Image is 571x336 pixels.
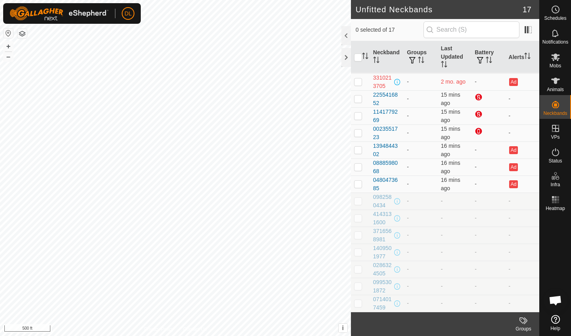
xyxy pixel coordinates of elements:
td: - [506,107,539,124]
input: Search (S) [423,21,519,38]
span: 24 Sep 2025 at 2:26 am [441,126,460,140]
button: Reset Map [4,29,13,38]
div: Open chat [544,288,567,312]
img: Gallagher Logo [10,6,109,21]
span: DL [125,10,132,18]
span: - [441,232,443,238]
h2: Unfitted Neckbands [356,5,523,14]
td: - [404,295,437,312]
div: 1394844302 [373,142,400,158]
span: Animals [547,87,564,92]
span: Status [548,158,562,163]
div: 0286324505 [373,261,393,278]
span: Neckbands [543,111,567,116]
td: - [471,295,505,312]
span: Infra [550,182,560,187]
td: - [506,124,539,141]
span: - [441,198,443,204]
a: Help [540,312,571,334]
td: - [404,158,437,176]
button: Ad [509,146,518,154]
td: - [506,295,539,312]
td: - [471,73,505,90]
td: - [471,244,505,261]
span: 24 Sep 2025 at 2:25 am [441,143,460,157]
td: - [471,278,505,295]
span: VPs [551,135,560,139]
button: i [339,324,347,332]
td: - [404,193,437,210]
span: - [441,283,443,289]
button: + [4,42,13,51]
span: 0 selected of 17 [356,26,423,34]
p-sorticon: Activate to sort [373,58,379,64]
span: 24 Sep 2025 at 2:26 am [441,92,460,106]
div: Groups [508,325,539,332]
span: 24 Sep 2025 at 2:25 am [441,177,460,191]
span: Notifications [542,40,568,44]
a: Privacy Policy [144,326,174,333]
p-sorticon: Activate to sort [362,54,368,60]
td: - [471,176,505,193]
button: Ad [509,180,518,188]
td: - [506,193,539,210]
td: - [506,227,539,244]
td: - [404,278,437,295]
div: 0982580434 [373,193,393,210]
th: Groups [404,41,437,73]
span: 17 [523,4,531,15]
td: - [506,261,539,278]
td: - [471,227,505,244]
button: – [4,52,13,61]
div: 1141779269 [373,108,400,124]
td: - [404,227,437,244]
td: - [471,141,505,158]
td: - [404,90,437,107]
td: - [471,193,505,210]
span: Mobs [550,63,561,68]
td: - [471,158,505,176]
div: 1409501977 [373,244,393,261]
td: - [404,124,437,141]
td: - [506,90,539,107]
span: - [441,249,443,255]
button: Map Layers [17,29,27,38]
td: - [506,210,539,227]
div: 0995301872 [373,278,393,295]
div: 3310213705 [373,74,393,90]
span: i [342,325,344,331]
span: - [441,266,443,272]
button: Ad [509,163,518,171]
div: 0023551723 [373,125,400,141]
span: 24 Sep 2025 at 2:25 am [441,160,460,174]
div: 3716568981 [373,227,393,244]
p-sorticon: Activate to sort [486,58,492,64]
th: Last Updated [438,41,471,73]
th: Battery [471,41,505,73]
button: Ad [509,78,518,86]
span: - [441,300,443,306]
div: 0480473685 [373,176,400,193]
td: - [471,210,505,227]
span: 3 Jul 2025 at 7:26 am [441,78,466,85]
div: 0714017459 [373,295,393,312]
p-sorticon: Activate to sort [418,58,424,64]
span: Help [550,326,560,331]
td: - [471,261,505,278]
span: 24 Sep 2025 at 2:26 am [441,109,460,123]
span: Schedules [544,16,566,21]
td: - [506,244,539,261]
td: - [506,278,539,295]
div: 2255416852 [373,91,400,107]
td: - [404,261,437,278]
div: 0888598068 [373,159,400,176]
td: - [404,73,437,90]
p-sorticon: Activate to sort [441,62,447,69]
td: - [404,210,437,227]
th: Neckband [370,41,404,73]
th: Alerts [506,41,539,73]
p-sorticon: Activate to sort [524,54,531,60]
span: Heatmap [546,206,565,211]
a: Contact Us [183,326,207,333]
td: - [404,244,437,261]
